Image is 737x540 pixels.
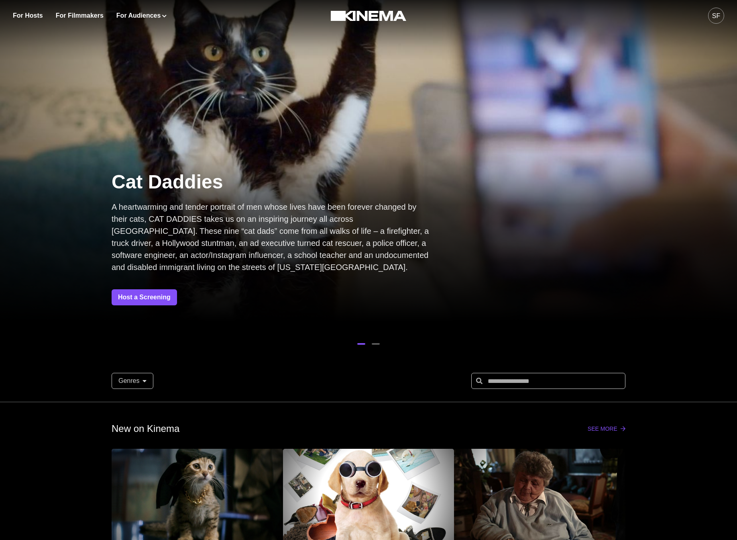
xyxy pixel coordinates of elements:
p: A heartwarming and tender portrait of men whose lives have been forever changed by their cats, CA... [112,201,433,273]
a: Host a Screening [112,289,177,305]
a: For Filmmakers [56,11,104,20]
button: For Audiences [116,11,167,20]
a: For Hosts [13,11,43,20]
div: SF [712,11,720,21]
a: See more [588,425,625,432]
button: Genres [112,373,153,389]
p: New on Kinema [112,421,179,436]
p: Cat Daddies [112,170,433,194]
